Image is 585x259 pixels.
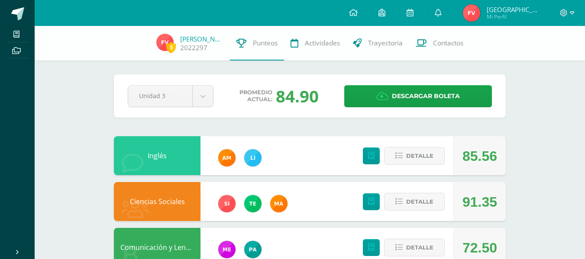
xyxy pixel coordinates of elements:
[270,195,288,212] img: 266030d5bbfb4fab9f05b9da2ad38396.png
[406,148,433,164] span: Detalle
[344,85,492,107] a: Descargar boleta
[305,38,340,48] span: Actividades
[128,86,213,107] a: Unidad 3
[166,42,176,53] span: 5
[384,193,445,211] button: Detalle
[230,26,284,61] a: Punteos
[409,26,470,61] a: Contactos
[384,239,445,256] button: Detalle
[218,149,236,166] img: 27d1f5085982c2e99c83fb29c656b88a.png
[156,34,174,51] img: 6495a5ec7aeeed389f61bcc63171547b.png
[384,147,445,165] button: Detalle
[218,195,236,212] img: 1e3c7f018e896ee8adc7065031dce62a.png
[433,38,463,48] span: Contactos
[462,182,497,221] div: 91.35
[276,85,319,107] div: 84.90
[487,5,539,14] span: [GEOGRAPHIC_DATA]
[346,26,409,61] a: Trayectoria
[406,240,433,256] span: Detalle
[114,136,200,175] div: Inglés
[244,241,262,258] img: 53dbe22d98c82c2b31f74347440a2e81.png
[463,4,480,22] img: 6495a5ec7aeeed389f61bcc63171547b.png
[180,35,223,43] a: [PERSON_NAME]
[253,38,278,48] span: Punteos
[239,89,272,103] span: Promedio actual:
[218,241,236,258] img: 498c526042e7dcf1c615ebb741a80315.png
[284,26,346,61] a: Actividades
[392,86,460,107] span: Descargar boleta
[462,137,497,176] div: 85.56
[368,38,403,48] span: Trayectoria
[406,194,433,210] span: Detalle
[244,149,262,166] img: 82db8514da6684604140fa9c57ab291b.png
[244,195,262,212] img: 43d3dab8d13cc64d9a3940a0882a4dc3.png
[487,13,539,20] span: Mi Perfil
[139,86,181,106] span: Unidad 3
[180,43,207,52] a: 2022297
[114,182,200,221] div: Ciencias Sociales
